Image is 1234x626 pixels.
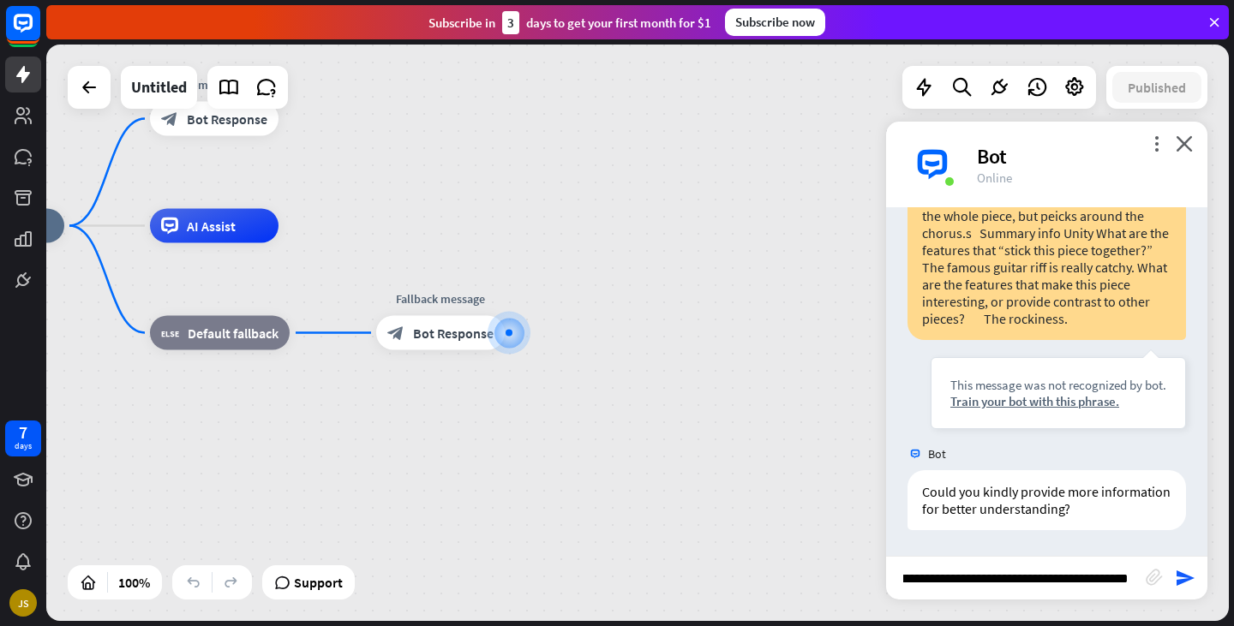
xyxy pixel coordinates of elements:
[15,440,32,452] div: days
[502,11,519,34] div: 3
[161,325,179,342] i: block_fallback
[161,110,178,128] i: block_bot_response
[14,7,65,58] button: Open LiveChat chat widget
[928,446,946,462] span: Bot
[950,393,1166,409] div: Train your bot with this phrase.
[725,9,825,36] div: Subscribe now
[131,66,187,109] div: Untitled
[950,377,1166,393] div: This message was not recognized by bot.
[187,110,267,128] span: Bot Response
[187,218,236,235] span: AI Assist
[413,325,494,342] span: Bot Response
[9,589,37,617] div: JS
[977,143,1187,170] div: Bot
[113,569,155,596] div: 100%
[5,420,41,456] a: 7 days
[908,470,1186,530] div: Could you kindly provide more information for better understanding?
[1146,569,1163,586] i: block_attachment
[188,325,279,342] span: Default fallback
[977,170,1187,186] div: Online
[1175,568,1195,588] i: send
[1176,135,1193,152] i: close
[428,11,711,34] div: Subscribe in days to get your first month for $1
[294,569,343,596] span: Support
[1148,135,1165,152] i: more_vert
[387,325,404,342] i: block_bot_response
[19,425,27,440] div: 7
[363,290,518,307] div: Fallback message
[1112,72,1201,103] button: Published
